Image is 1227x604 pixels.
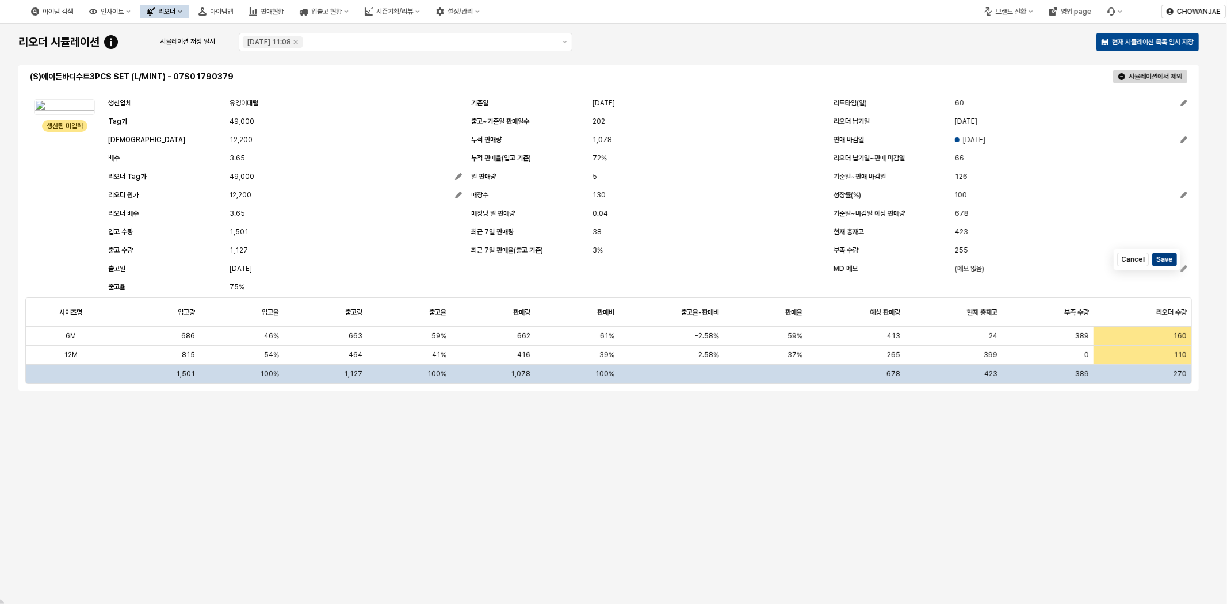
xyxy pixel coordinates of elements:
[344,370,362,378] span: 1,127
[230,170,462,184] button: 49,000
[293,40,298,44] div: Remove 2025-08-28 11:08
[887,350,900,360] span: 265
[108,246,133,254] span: 출고 수량
[517,350,530,360] span: 416
[1100,5,1129,18] div: Menu item 6
[1042,5,1098,18] button: 영업 page
[230,171,254,182] span: 49,000
[427,370,446,378] span: 100%
[593,134,612,146] span: 1,078
[376,7,413,16] div: 시즌기획/리뷰
[834,191,861,199] span: 성장률(%)
[1129,72,1182,81] p: 시뮬레이션에서 제외
[967,308,997,317] span: 현재 총재고
[24,5,80,18] div: 아이템 검색
[349,331,362,341] span: 663
[181,331,195,341] span: 686
[471,136,502,144] span: 누적 판매량
[140,5,189,18] button: 리오더
[349,350,362,360] span: 464
[1084,350,1089,360] span: 0
[1174,350,1187,360] span: 110
[1174,331,1187,341] span: 160
[345,308,362,317] span: 출고량
[593,116,605,127] span: 202
[593,208,608,219] span: 0.04
[870,308,900,317] span: 예상 판매량
[429,308,446,317] span: 출고율
[599,350,614,360] span: 39%
[230,188,462,202] button: 12,200
[1152,253,1177,266] button: Save
[176,370,195,378] span: 1,501
[158,7,175,16] div: 리오더
[448,7,473,16] div: 설정/관리
[230,244,248,256] span: 1,127
[192,5,240,18] button: 아이템맵
[264,350,279,360] span: 54%
[834,136,864,144] span: 판매 마감일
[887,331,900,341] span: 413
[471,154,531,162] span: 누적 판매율(입고 기준)
[996,7,1026,16] div: 브랜드 전환
[230,97,258,109] span: 유영어패럴
[834,265,858,273] span: MD 메모
[18,33,100,51] p: 리오더 시뮬레이션
[955,208,969,219] span: 678
[511,370,530,378] span: 1,078
[1061,7,1091,16] div: 영업 page
[230,189,251,201] span: 12,200
[210,7,233,16] div: 아이템맵
[260,370,279,378] span: 100%
[955,96,1187,110] button: 60
[834,117,870,125] span: 리오더 납기일
[593,152,607,164] span: 72%
[977,5,1040,18] div: 브랜드 전환
[293,5,356,18] button: 입출고 현황
[955,262,1187,276] button: (메모 없음)
[1113,70,1187,83] button: 시뮬레이션에서 제외
[358,5,427,18] button: 시즌기획/리뷰
[230,134,253,146] span: 12,200
[82,5,137,18] div: 인사이트
[984,370,997,378] span: 423
[955,171,968,182] span: 126
[1177,7,1221,16] p: CHOWANJAE
[471,228,514,236] span: 최근 7일 판매량
[43,7,73,16] div: 아이템 검색
[788,350,802,360] span: 37%
[955,97,964,109] span: 60
[471,246,543,254] span: 최근 7일 판매율(출고 기준)
[785,308,802,317] span: 판매율
[834,154,905,162] span: 리오더 납기일~판매 마감일
[593,189,606,201] span: 130
[429,5,487,18] button: 설정/관리
[984,350,997,360] span: 399
[955,263,984,274] span: (메모 없음)
[47,120,83,132] div: 생산팀 미입력
[262,308,279,317] span: 입고율
[597,308,614,317] span: 판매비
[681,308,719,317] span: 출고율-판매비
[788,331,802,341] span: 59%
[834,173,886,181] span: 기준일~판매 마감일
[955,244,968,256] span: 255
[1117,253,1149,266] button: Cancel
[108,173,146,181] span: 리오더 Tag가
[471,117,529,125] span: 출고~기준일 판매일수
[66,331,76,341] span: 6M
[311,7,342,16] div: 입출고 현황
[593,97,615,109] span: [DATE]
[247,36,291,48] div: [DATE] 11:08
[834,99,867,107] span: 리드타임(일)
[558,33,572,51] button: 제안 사항 표시
[108,265,125,273] span: 출고일
[178,308,195,317] span: 입고량
[108,99,131,107] span: 생산업체
[886,370,900,378] span: 678
[230,208,245,219] span: 3.65
[230,152,245,164] span: 3.65
[108,209,139,217] span: 리오더 배수
[698,350,719,360] span: 2.58%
